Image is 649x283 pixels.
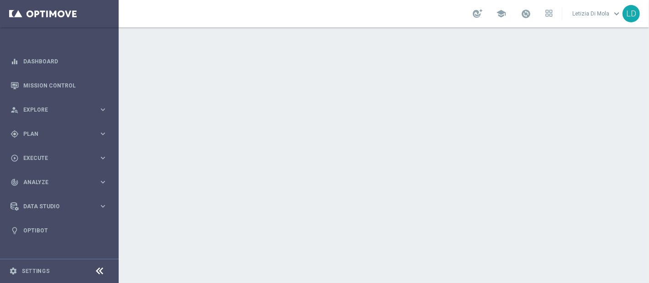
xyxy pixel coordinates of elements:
button: Mission Control [10,82,108,89]
span: school [496,9,506,19]
a: Settings [22,268,50,274]
button: play_circle_outline Execute keyboard_arrow_right [10,154,108,162]
i: person_search [10,106,19,114]
button: Data Studio keyboard_arrow_right [10,203,108,210]
div: LD [623,5,640,22]
div: Optibot [10,218,107,242]
a: Dashboard [23,49,107,73]
i: gps_fixed [10,130,19,138]
i: keyboard_arrow_right [99,202,107,211]
i: equalizer [10,57,19,66]
div: Analyze [10,178,99,186]
a: Letizia Di Molakeyboard_arrow_down [571,7,623,21]
i: play_circle_outline [10,154,19,162]
span: Data Studio [23,204,99,209]
i: keyboard_arrow_right [99,154,107,162]
span: Explore [23,107,99,113]
i: settings [9,267,17,275]
div: Dashboard [10,49,107,73]
button: track_changes Analyze keyboard_arrow_right [10,179,108,186]
i: keyboard_arrow_right [99,129,107,138]
a: Optibot [23,218,107,242]
button: gps_fixed Plan keyboard_arrow_right [10,130,108,138]
span: keyboard_arrow_down [612,9,622,19]
i: track_changes [10,178,19,186]
button: person_search Explore keyboard_arrow_right [10,106,108,113]
button: lightbulb Optibot [10,227,108,234]
span: Analyze [23,180,99,185]
div: Data Studio [10,202,99,211]
span: Plan [23,131,99,137]
i: keyboard_arrow_right [99,105,107,114]
div: Explore [10,106,99,114]
span: Execute [23,155,99,161]
div: Execute [10,154,99,162]
i: lightbulb [10,226,19,235]
div: Plan [10,130,99,138]
a: Mission Control [23,73,107,98]
button: equalizer Dashboard [10,58,108,65]
i: keyboard_arrow_right [99,178,107,186]
div: Mission Control [10,73,107,98]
